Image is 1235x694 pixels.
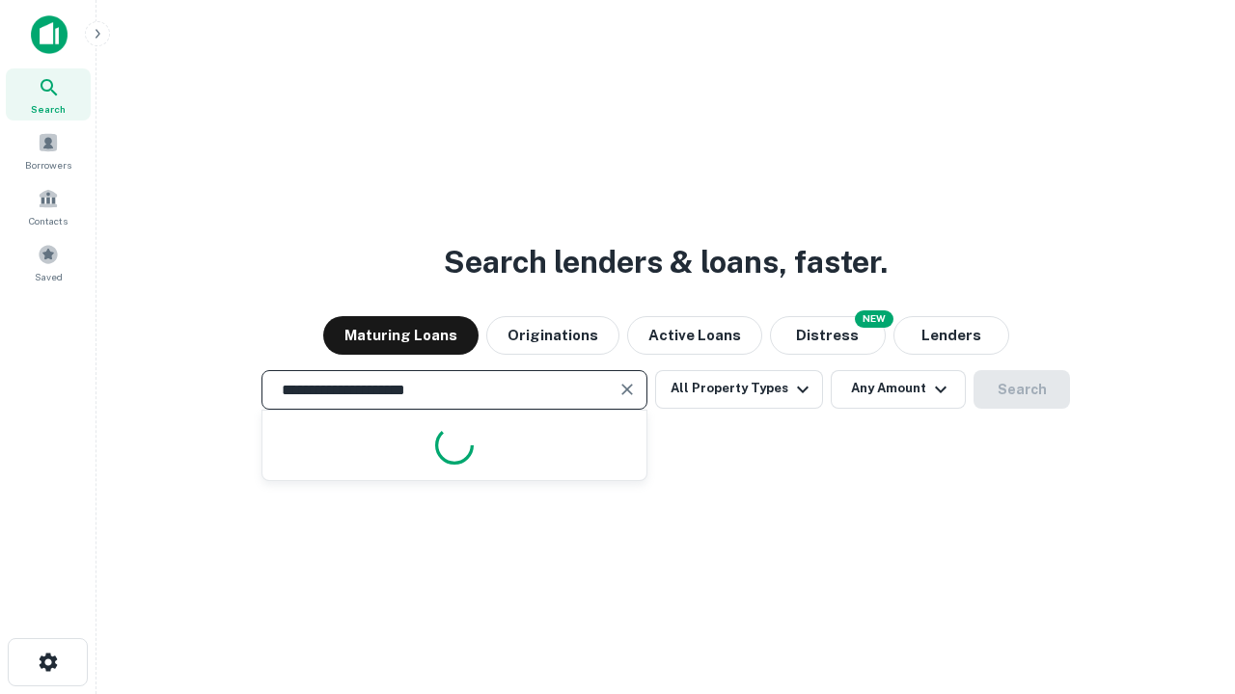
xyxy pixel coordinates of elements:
button: Originations [486,316,619,355]
button: Search distressed loans with lien and other non-mortgage details. [770,316,886,355]
button: All Property Types [655,370,823,409]
button: Any Amount [831,370,966,409]
iframe: Chat Widget [1139,540,1235,632]
a: Saved [6,236,91,288]
img: capitalize-icon.png [31,15,68,54]
button: Maturing Loans [323,316,479,355]
a: Contacts [6,180,91,232]
span: Contacts [29,213,68,228]
a: Search [6,68,91,120]
a: Borrowers [6,124,91,176]
div: NEW [855,310,893,328]
button: Lenders [893,316,1009,355]
h3: Search lenders & loans, faster. [444,239,888,285]
button: Clear [614,376,641,403]
button: Active Loans [627,316,762,355]
span: Search [31,101,66,117]
span: Borrowers [25,157,71,173]
span: Saved [35,269,63,284]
